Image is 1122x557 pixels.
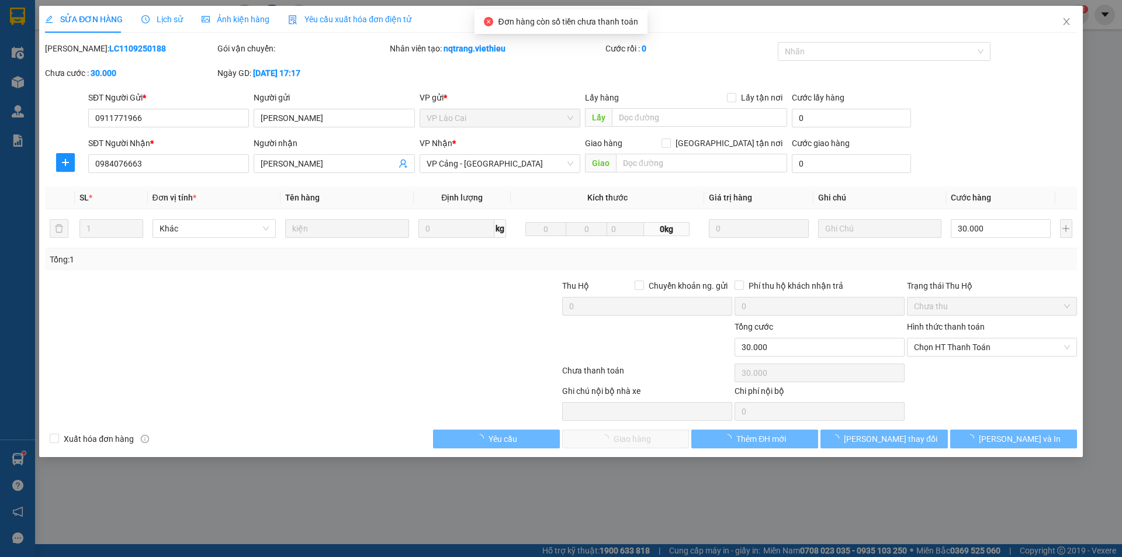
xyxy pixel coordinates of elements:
b: [DATE] 17:17 [253,68,300,78]
span: Giao [585,154,616,172]
label: Hình thức thanh toán [907,322,985,331]
b: nqtrang.viethieu [444,44,505,53]
span: Cước hàng [951,193,991,202]
button: plus [56,153,75,172]
span: Đơn vị tính [153,193,196,202]
div: SĐT Người Nhận [88,137,249,150]
span: Kích thước [587,193,628,202]
span: Thêm ĐH mới [736,433,786,445]
input: VD: Bàn, Ghế [285,219,409,238]
button: plus [1060,219,1072,238]
span: loading [723,434,736,442]
span: Phí thu hộ khách nhận trả [744,279,848,292]
img: qr-code [132,82,166,116]
input: 0 [709,219,808,238]
span: Xuất hóa đơn hàng [59,433,138,445]
label: Cước lấy hàng [792,93,844,102]
div: VP gửi [420,91,580,104]
span: loading [966,434,979,442]
span: close [1062,17,1071,26]
input: Cước giao hàng [792,154,911,173]
span: [PERSON_NAME] thay đổi [844,433,937,445]
div: Tổng: 1 [50,253,433,266]
span: Yêu cầu [489,433,517,445]
span: BD1209250222 [114,68,183,80]
span: VP Nhận [420,139,452,148]
input: D [525,222,567,236]
span: Thu Hộ [562,281,589,290]
div: Cước rồi : [605,42,775,55]
button: Giao hàng [562,430,689,448]
button: Close [1050,6,1083,39]
span: Giao hàng [585,139,622,148]
span: SỬA ĐƠN HÀNG [45,15,123,24]
input: Dọc đường [612,108,787,127]
button: [PERSON_NAME] thay đổi [820,430,947,448]
div: Ghi chú nội bộ nhà xe [562,385,732,402]
img: logo [4,35,49,80]
span: [GEOGRAPHIC_DATA] tận nơi [671,137,787,150]
label: Cước giao hàng [792,139,850,148]
div: [PERSON_NAME]: [45,42,215,55]
span: loading [476,434,489,442]
strong: 02143888555, 0243777888 [62,74,113,92]
span: Tên hàng [285,193,320,202]
span: Lấy hàng [585,93,619,102]
div: SĐT Người Gửi [88,91,249,104]
input: R [566,222,607,236]
span: plus [57,158,74,167]
b: 30.000 [91,68,116,78]
div: Ngày GD: [217,67,387,79]
input: Ghi Chú [818,219,942,238]
span: kg [494,219,506,238]
button: delete [50,219,68,238]
span: 0kg [644,222,690,236]
strong: PHIẾU GỬI HÀNG [52,37,111,62]
span: Đơn hàng còn số tiền chưa thanh toán [498,17,638,26]
img: icon [288,15,297,25]
span: clock-circle [141,15,150,23]
span: loading [831,434,844,442]
span: VP Lào Cai [427,109,573,127]
span: close-circle [484,17,493,26]
span: Yêu cầu xuất hóa đơn điện tử [288,15,411,24]
span: VP Cảng - Hà Nội [427,155,573,172]
span: [PERSON_NAME] và In [979,433,1061,445]
button: Yêu cầu [433,430,560,448]
span: picture [202,15,210,23]
strong: VIỆT HIẾU LOGISTIC [53,9,110,34]
span: Định lượng [441,193,483,202]
div: Nhân viên tạo: [390,42,603,55]
b: LC1109250188 [109,44,166,53]
span: Lịch sử [141,15,183,24]
span: Khác [160,220,269,237]
button: Thêm ĐH mới [691,430,818,448]
span: Chuyển khoản ng. gửi [644,279,732,292]
span: Lấy tận nơi [736,91,787,104]
span: user-add [399,159,408,168]
span: Tổng cước [735,322,773,331]
span: SL [79,193,89,202]
span: Ảnh kiện hàng [202,15,269,24]
span: info-circle [141,435,149,443]
div: Người nhận [254,137,414,150]
div: Người gửi [254,91,414,104]
input: Dọc đường [616,154,787,172]
input: C [607,222,644,236]
div: Chi phí nội bộ [735,385,905,402]
input: Cước lấy hàng [792,109,911,127]
span: Giá trị hàng [709,193,752,202]
span: Chưa thu [914,297,1070,315]
strong: TĐ chuyển phát: [50,64,101,82]
button: [PERSON_NAME] và In [950,430,1077,448]
div: Chưa cước : [45,67,215,79]
th: Ghi chú [813,186,947,209]
div: Chưa thanh toán [561,364,733,385]
div: Trạng thái Thu Hộ [907,279,1077,292]
span: Chọn HT Thanh Toán [914,338,1070,356]
span: edit [45,15,53,23]
span: Lấy [585,108,612,127]
b: 0 [642,44,646,53]
div: Gói vận chuyển: [217,42,387,55]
